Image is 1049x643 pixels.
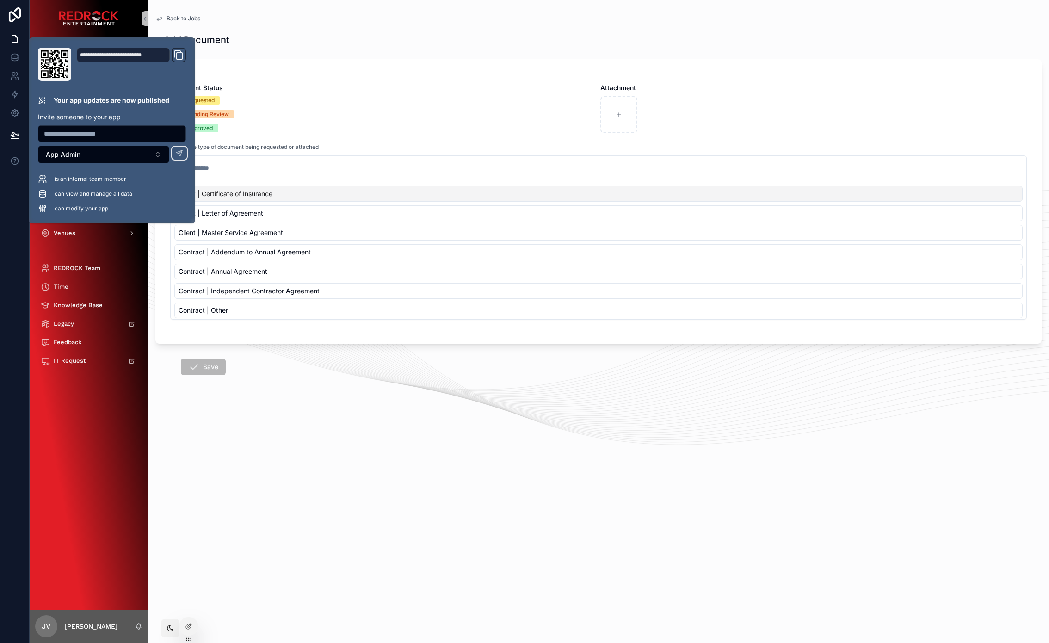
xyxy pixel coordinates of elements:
[55,175,126,183] span: is an internal team member
[35,278,142,295] a: Time
[54,229,75,237] span: Venues
[179,286,320,296] span: Contract | Independent Contractor Agreement
[179,189,272,198] span: Client | Certificate of Insurance
[167,15,200,22] span: Back to Jobs
[179,209,263,218] span: Client | Letter of Agreement
[35,315,142,332] a: Legacy
[55,190,132,198] span: can view and manage all data
[179,267,267,276] span: Contract | Annual Agreement
[171,180,1026,319] div: Suggestions
[55,205,108,212] span: can modify your app
[38,146,169,163] button: Select Button
[187,124,213,132] div: Approved
[59,11,119,26] img: App logo
[77,48,186,81] div: Domain and Custom Link
[54,96,169,105] p: Your app updates are now published
[35,334,142,351] a: Feedback
[54,339,82,346] span: Feedback
[155,33,229,46] h1: + Add Document
[179,228,283,237] span: Client | Master Service Agreement
[170,84,223,92] span: Document Status
[179,306,228,315] span: Contract | Other
[65,622,117,631] p: [PERSON_NAME]
[35,352,142,369] a: IT Request
[179,247,311,257] span: Contract | Addendum to Annual Agreement
[54,320,74,328] span: Legacy
[600,84,636,92] span: Attachment
[187,110,229,118] div: Pending Review
[38,112,186,122] p: Invite someone to your app
[35,225,142,241] a: Venues
[54,302,103,309] span: Knowledge Base
[46,150,80,159] span: App Admin
[35,37,142,54] button: Select Button
[155,15,200,22] a: Back to Jobs
[54,265,100,272] span: REDROCK Team
[54,283,68,291] span: Time
[170,143,319,151] span: Select the type of document being requested or attached
[42,621,51,632] span: JV
[35,260,142,277] a: REDROCK Team
[35,297,142,314] a: Knowledge Base
[54,357,86,365] span: IT Request
[187,96,215,105] div: Requested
